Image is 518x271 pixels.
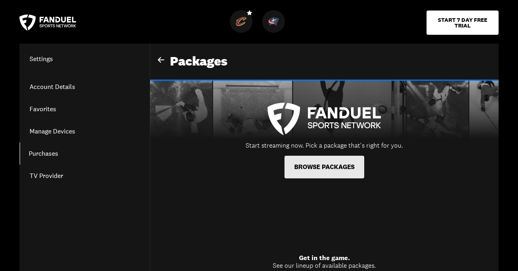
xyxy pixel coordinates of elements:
div: Start streaming now. Pick a package that's right for you. [246,142,403,149]
button: START 7 DAY FREE TRIAL [427,11,499,35]
a: CavaliersCavaliers [230,26,256,34]
a: TV Provider [19,165,150,187]
a: Account Details [19,76,150,98]
div: See our lineup of available packages. [273,254,376,269]
a: Manage Devices [19,120,150,142]
button: BROWSE PACKAGES [284,156,364,178]
img: Blue Jackets [268,16,279,27]
img: Cavaliers [236,16,246,27]
a: FanDuel Sports Network [19,15,76,31]
a: Favorites [19,98,150,120]
a: Blue JacketsBlue Jackets [262,26,288,34]
a: Purchases [19,142,150,165]
span: Get in the game. [299,254,350,262]
div: Packages [150,44,499,80]
h1: Settings [19,54,150,64]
